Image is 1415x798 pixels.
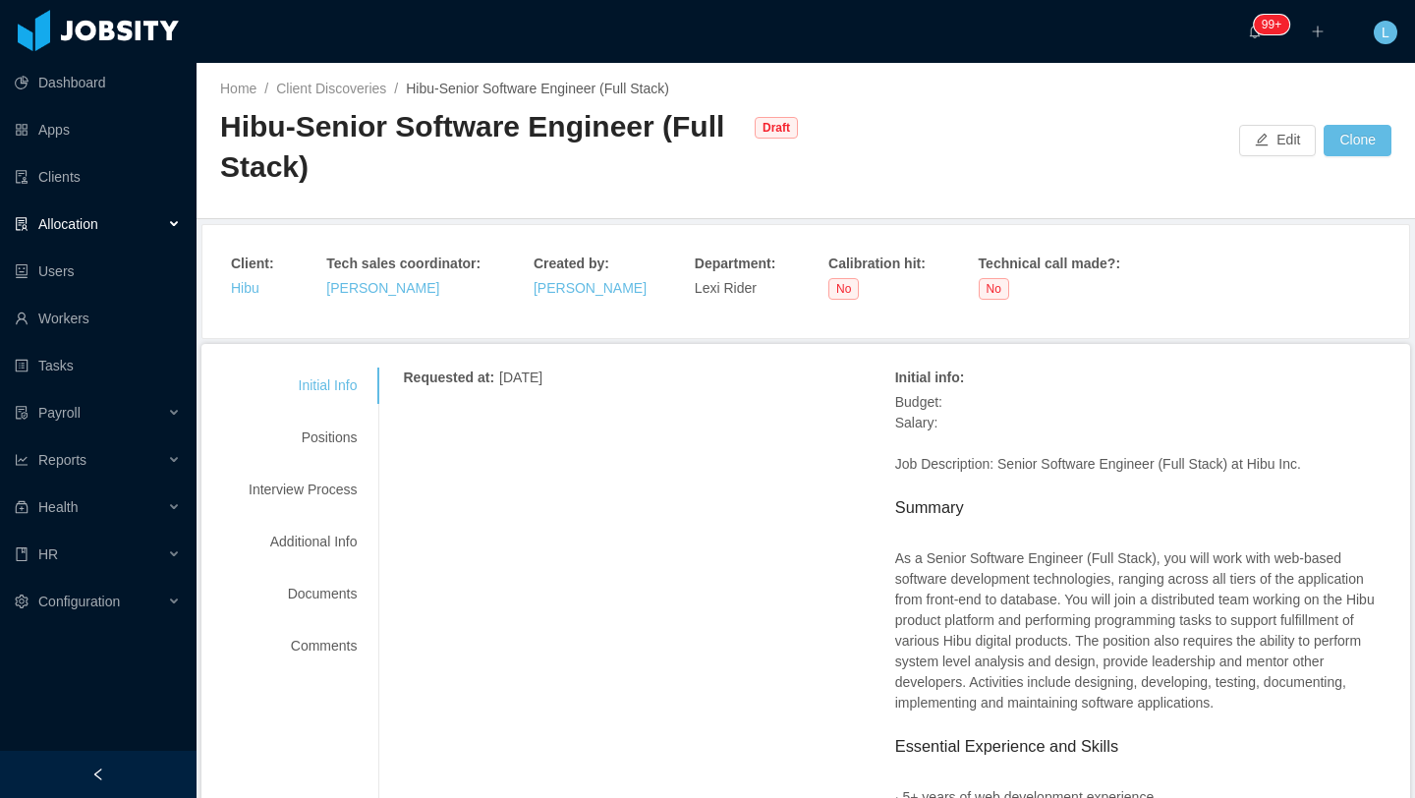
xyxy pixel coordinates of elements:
[755,117,798,139] span: Draft
[403,370,494,385] strong: Requested at :
[225,368,380,404] div: Initial Info
[1382,21,1389,44] span: L
[15,453,28,467] i: icon: line-chart
[895,454,1387,475] p: Job Description: Senior Software Engineer (Full Stack) at Hibu Inc.
[231,256,274,271] strong: Client :
[225,420,380,456] div: Positions
[15,299,181,338] a: icon: userWorkers
[895,370,965,385] strong: Initial info :
[15,252,181,291] a: icon: robotUsers
[695,280,757,296] span: Lexi Rider
[695,256,775,271] strong: Department :
[1311,25,1325,38] i: icon: plus
[394,81,398,96] span: /
[895,495,1387,520] h1: Summary
[1254,15,1289,34] sup: 115
[326,256,481,271] strong: Tech sales coordinator :
[38,216,98,232] span: Allocation
[220,81,256,96] a: Home
[225,472,380,508] div: Interview Process
[15,110,181,149] a: icon: appstoreApps
[15,547,28,561] i: icon: book
[895,548,1387,713] p: As a Senior Software Engineer (Full Stack), you will work with web-based software development tec...
[828,256,926,271] strong: Calibration hit :
[225,628,380,664] div: Comments
[225,576,380,612] div: Documents
[231,280,259,296] a: Hibu
[15,500,28,514] i: icon: medicine-box
[895,734,1387,759] h1: Essential Experience and Skills
[534,256,609,271] strong: Created by :
[264,81,268,96] span: /
[1324,125,1391,156] button: Clone
[15,346,181,385] a: icon: profileTasks
[220,107,745,187] div: Hibu-Senior Software Engineer (Full Stack)
[979,278,1009,300] span: No
[828,278,859,300] span: No
[1248,25,1262,38] i: icon: bell
[225,524,380,560] div: Additional Info
[38,405,81,421] span: Payroll
[15,217,28,231] i: icon: solution
[534,280,647,296] a: [PERSON_NAME]
[406,81,669,96] span: Hibu-Senior Software Engineer (Full Stack)
[499,370,542,385] span: [DATE]
[15,406,28,420] i: icon: file-protect
[276,81,386,96] a: Client Discoveries
[38,546,58,562] span: HR
[979,256,1120,271] strong: Technical call made? :
[15,595,28,608] i: icon: setting
[38,499,78,515] span: Health
[1239,125,1316,156] button: icon: editEdit
[15,157,181,197] a: icon: auditClients
[326,280,439,296] a: [PERSON_NAME]
[38,594,120,609] span: Configuration
[15,63,181,102] a: icon: pie-chartDashboard
[895,392,1387,433] p: Budget: Salary:
[38,452,86,468] span: Reports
